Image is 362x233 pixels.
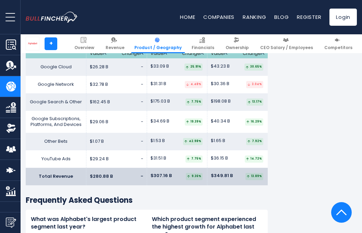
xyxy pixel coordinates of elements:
span: Ownership [226,45,249,50]
span: $175.03 B [150,98,170,104]
td: Google Cloud [26,58,86,76]
div: 13.89% [245,173,263,180]
a: Register [297,13,321,21]
td: Google Network [26,76,86,93]
img: GOOGL logo [26,37,39,50]
div: 13.17% [246,98,263,106]
a: Change [243,51,264,57]
td: YouTube Ads [26,150,86,168]
a: + [45,37,57,50]
span: - [141,81,143,88]
a: Value [90,51,106,57]
span: $31.51 B [150,155,166,161]
a: Companies [203,13,234,21]
span: CEO Salary / Employees [260,45,313,50]
span: - [141,98,143,105]
a: Value [211,51,227,57]
div: 7.75% [185,155,203,163]
div: 19.39% [185,118,203,126]
span: $40.34 B [211,118,230,124]
span: $29.24 B [90,156,109,162]
img: Ownership [6,123,16,133]
div: 30.65% [244,63,263,71]
div: 3.04% [246,81,263,88]
a: Change [122,51,143,57]
a: Change [182,51,204,57]
a: Ownership [222,34,252,53]
a: Ranking [243,13,266,21]
span: - [141,118,143,125]
div: 4.48% [185,81,203,88]
div: 25.91% [184,63,203,71]
a: CEO Salary / Employees [257,34,316,53]
span: $162.45 B [90,99,110,105]
span: $1.53 B [150,138,165,144]
div: 7.92% [246,138,263,145]
div: 16.29% [245,118,263,126]
span: $34.69 B [150,118,169,124]
td: Google Search & Other [26,93,86,111]
span: Overview [74,45,94,50]
span: $43.23 B [211,63,230,69]
div: 42.98% [183,138,203,145]
span: Financials [192,45,214,50]
a: Competitors [321,34,355,53]
a: Value [150,51,167,57]
span: $307.16 B [150,173,172,179]
h4: What was Alphabet's largest product segment last year? [31,215,142,231]
a: Financials [189,34,217,53]
span: $29.06 B [90,119,108,125]
div: 14.72% [245,155,263,163]
h3: Frequently Asked Questions [26,196,268,206]
a: Revenue [102,34,128,53]
span: - [141,63,143,70]
td: Other Bets [26,133,86,150]
span: $280.88 B [90,174,113,179]
span: Product / Geography [134,45,182,50]
span: $36.15 B [211,155,228,161]
img: bullfincher logo [26,12,78,23]
a: Blog [274,13,289,21]
a: Go to homepage [26,12,88,23]
span: $349.81 B [211,173,233,179]
a: Overview [71,34,97,53]
td: Google Subscriptions, Platforms, And Devices [26,111,86,133]
span: $30.36 B [211,81,229,87]
span: $1.07 B [90,139,104,144]
span: $198.08 B [211,98,231,104]
div: 7.75% [185,98,203,106]
a: Login [329,9,357,26]
td: Total Revenue [26,168,86,185]
span: Competitors [324,45,352,50]
span: - [141,173,143,179]
div: 9.36% [186,173,203,180]
span: $1.65 B [211,138,225,144]
span: $26.28 B [90,64,108,70]
span: Revenue [106,45,124,50]
span: - [141,155,143,162]
a: Product / Geography [131,34,185,53]
span: - [141,138,143,144]
span: $32.78 B [90,82,108,88]
span: $33.09 B [150,63,169,69]
a: Home [180,13,195,21]
span: $31.31 B [150,81,166,87]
